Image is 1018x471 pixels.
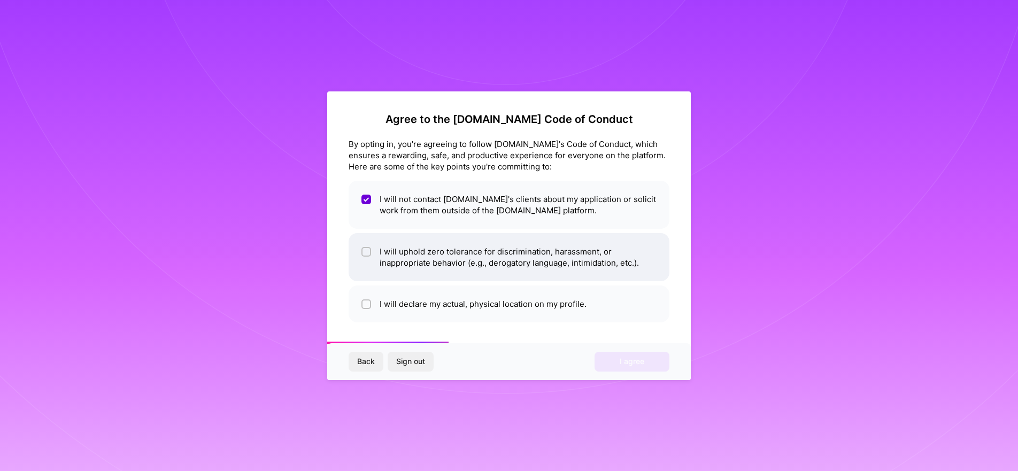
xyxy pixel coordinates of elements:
[349,233,669,281] li: I will uphold zero tolerance for discrimination, harassment, or inappropriate behavior (e.g., der...
[349,285,669,322] li: I will declare my actual, physical location on my profile.
[349,352,383,371] button: Back
[349,113,669,126] h2: Agree to the [DOMAIN_NAME] Code of Conduct
[388,352,434,371] button: Sign out
[349,138,669,172] div: By opting in, you're agreeing to follow [DOMAIN_NAME]'s Code of Conduct, which ensures a rewardin...
[357,356,375,367] span: Back
[396,356,425,367] span: Sign out
[349,181,669,229] li: I will not contact [DOMAIN_NAME]'s clients about my application or solicit work from them outside...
